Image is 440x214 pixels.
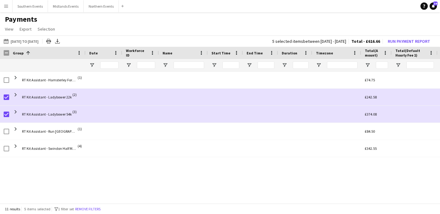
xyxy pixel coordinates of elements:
[22,146,85,151] span: RT Kit Assistant - Swindon Half Marathon
[20,26,31,32] span: Export
[48,0,84,12] button: Midlands Events
[89,62,95,68] button: Open Filter Menu
[211,62,217,68] button: Open Filter Menu
[126,48,148,57] span: Workforce ID
[395,62,401,68] button: Open Filter Menu
[38,26,55,32] span: Selection
[22,129,89,134] span: RT Kit Assistant - Run [GEOGRAPHIC_DATA]
[78,123,82,135] span: (1)
[13,0,48,12] button: Southern Events
[258,61,274,69] input: End Time Filter Input
[222,61,239,69] input: Start Time Filter Input
[365,129,375,134] span: £84.50
[365,48,381,57] span: Total(Amount)
[58,207,74,211] span: 1 filter set
[365,95,377,99] span: £242.58
[89,51,98,55] span: Date
[100,61,119,69] input: Date Filter Input
[365,78,375,82] span: £74.75
[247,62,252,68] button: Open Filter Menu
[316,51,333,55] span: Timezone
[17,25,34,33] a: Export
[316,62,321,68] button: Open Filter Menu
[365,112,377,116] span: £374.08
[72,106,77,118] span: (3)
[74,206,102,212] button: Remove filters
[163,51,172,55] span: Name
[247,51,263,55] span: End Time
[282,51,297,55] span: Duration
[385,37,433,45] button: Run Payment Report
[365,146,377,151] span: £342.55
[163,62,168,68] button: Open Filter Menu
[433,2,438,6] span: 34
[376,61,388,69] input: Total(Amount) Filter Input
[174,61,204,69] input: Name Filter Input
[78,140,82,152] span: (4)
[137,61,155,69] input: Workforce ID Filter Input
[282,62,287,68] button: Open Filter Menu
[72,89,77,101] span: (2)
[24,207,50,211] span: 5 items selected
[45,38,52,45] app-action-btn: Print
[430,2,437,10] a: 34
[5,26,13,32] span: View
[126,62,131,68] button: Open Filter Menu
[2,38,40,45] button: [DATE] to [DATE]
[406,61,434,69] input: Total(Default Hourly Fee 1) Filter Input
[351,39,380,44] span: Total - £616.66
[84,0,119,12] button: Northern Events
[327,61,358,69] input: Timezone Filter Input
[211,51,230,55] span: Start Time
[78,72,82,83] span: (1)
[22,112,72,116] span: RT Kit Assistant - Ladybower 54k
[22,95,72,99] span: RT Kit Assistant - Ladybower 22k
[365,62,370,68] button: Open Filter Menu
[54,38,61,45] app-action-btn: Export XLSX
[22,78,109,82] span: RT Kit Assistant - Hamsterley Forest 10k & Half Marathon
[272,39,346,43] div: 5 selected items between [DATE] - [DATE]
[2,25,16,33] a: View
[395,48,427,57] span: Total(Default Hourly Fee 1)
[13,51,24,55] span: Group
[35,25,57,33] a: Selection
